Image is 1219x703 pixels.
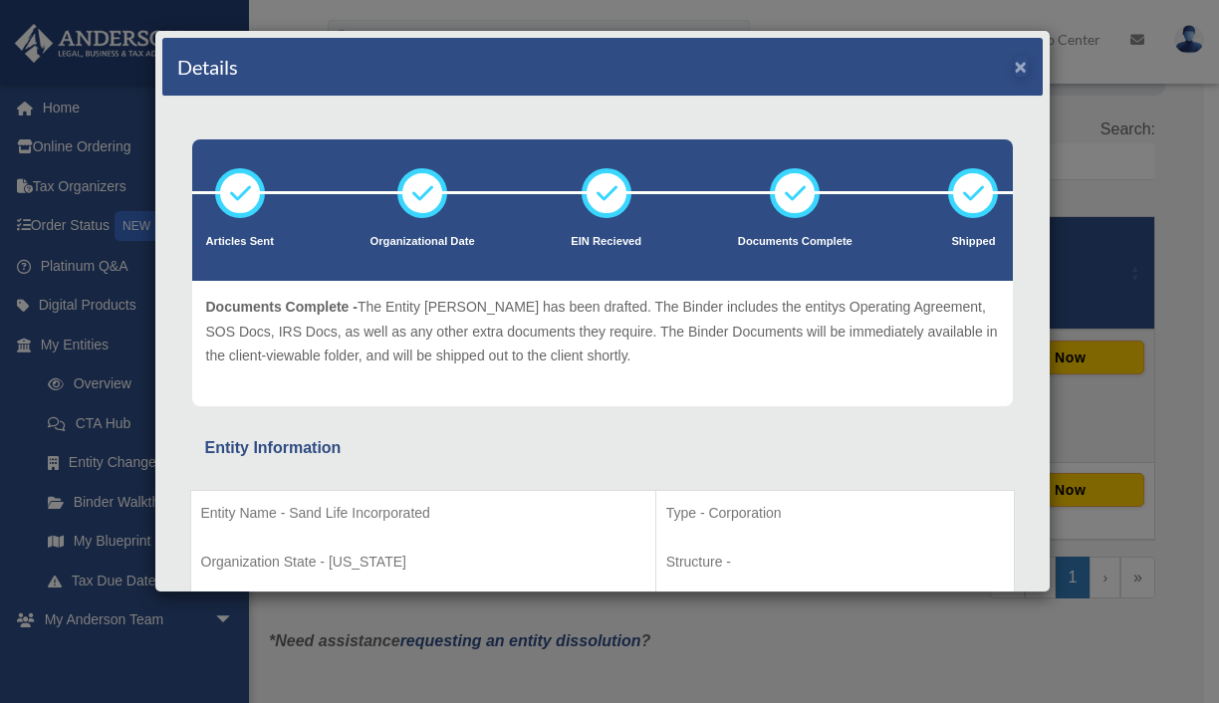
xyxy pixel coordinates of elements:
p: Documents Complete [738,232,853,252]
h4: Details [177,53,238,81]
p: Organization State - [US_STATE] [201,550,645,575]
p: Organizational Date [370,232,475,252]
div: Entity Information [205,434,1000,462]
span: Documents Complete - [206,299,358,315]
p: Structure - [666,550,1004,575]
p: EIN Recieved [571,232,641,252]
p: Type - Corporation [666,501,1004,526]
p: The Entity [PERSON_NAME] has been drafted. The Binder includes the entitys Operating Agreement, S... [206,295,999,368]
p: Shipped [948,232,998,252]
p: Articles Sent [206,232,274,252]
p: Entity Name - Sand Life Incorporated [201,501,645,526]
button: × [1015,56,1028,77]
